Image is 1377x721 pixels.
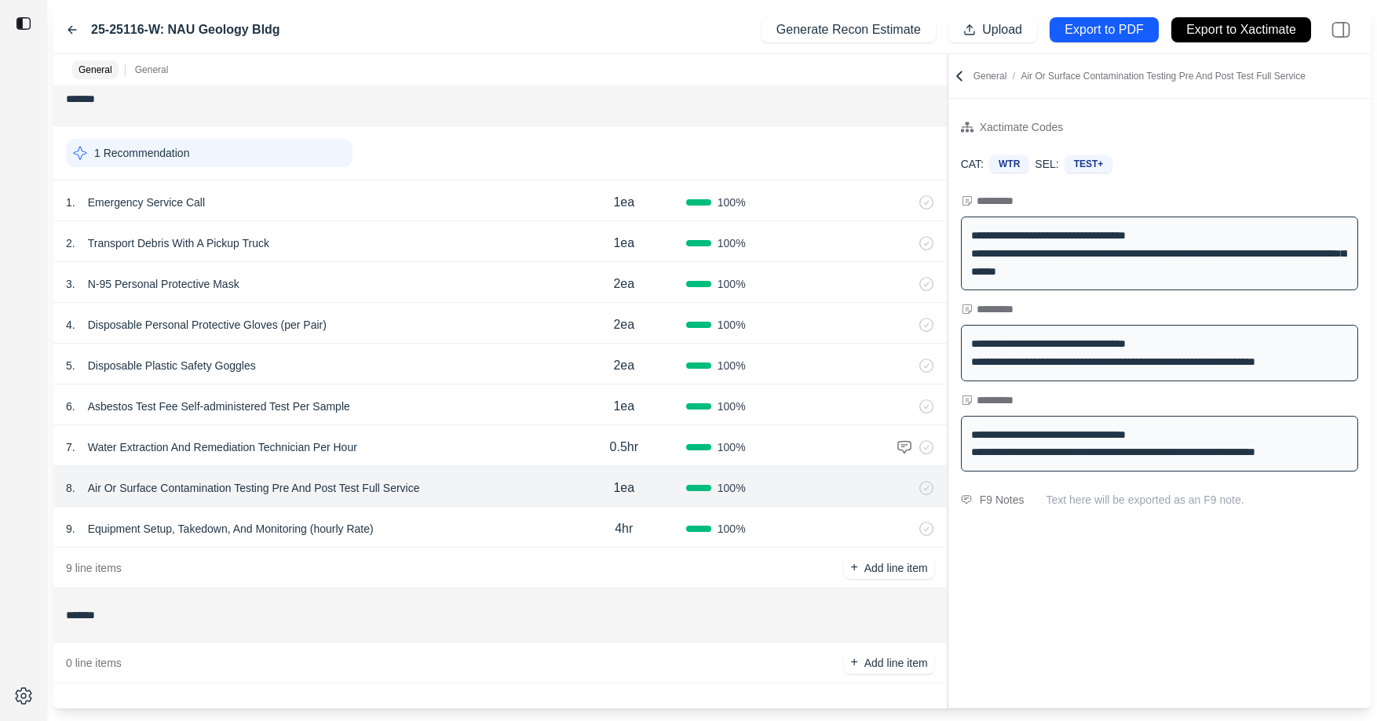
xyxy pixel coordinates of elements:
span: 100 % [718,399,746,414]
p: Transport Debris With A Pickup Truck [82,232,276,254]
img: comment [897,439,912,455]
p: 4 . [66,317,75,333]
p: 0.5hr [610,438,638,457]
p: 2ea [613,275,634,293]
p: General [973,70,1306,82]
p: 6 . [66,399,75,414]
p: General [135,64,169,76]
p: 9 . [66,521,75,537]
img: comment [961,495,972,504]
button: Upload [948,17,1037,42]
p: 9 line items [66,560,122,576]
p: Add line item [864,655,928,671]
p: General [79,64,112,76]
p: Emergency Service Call [82,191,211,213]
p: Water Extraction And Remediation Technician Per Hour [82,436,363,458]
p: Equipment Setup, Takedown, And Monitoring (hourly Rate) [82,518,380,540]
p: Disposable Personal Protective Gloves (per Pair) [82,314,333,336]
button: Generate Recon Estimate [762,17,936,42]
p: 1ea [613,234,634,253]
p: + [850,559,857,577]
span: 100 % [718,235,746,251]
p: 5 . [66,358,75,373]
p: 2ea [613,315,634,334]
p: N-95 Personal Protective Mask [82,273,246,295]
p: 1ea [613,193,634,212]
p: 1 . [66,195,75,210]
p: + [850,654,857,672]
p: Export to Xactimate [1186,21,1296,39]
span: Air Or Surface Contamination Testing Pre And Post Test Full Service [1021,71,1305,82]
p: 1ea [613,397,634,416]
p: Disposable Plastic Safety Goggles [82,355,262,377]
p: 8 . [66,480,75,496]
p: Export to PDF [1065,21,1143,39]
p: Asbestos Test Fee Self-administered Test Per Sample [82,395,356,417]
p: 3 . [66,276,75,292]
img: toggle sidebar [16,16,31,31]
button: Export to Xactimate [1171,17,1311,42]
p: Text here will be exported as an F9 note. [1046,492,1359,508]
p: CAT: [961,156,984,172]
img: right-panel.svg [1324,13,1358,47]
p: 1 Recommendation [94,145,189,161]
p: 2 . [66,235,75,251]
span: 100 % [718,439,746,455]
p: Upload [982,21,1022,39]
div: TEST+ [1065,155,1112,173]
p: Generate Recon Estimate [776,21,921,39]
p: SEL: [1035,156,1058,172]
span: 100 % [718,521,746,537]
div: WTR [990,155,1028,173]
div: Xactimate Codes [980,118,1064,137]
p: 1ea [613,479,634,497]
button: Export to PDF [1050,17,1159,42]
span: / [1006,71,1021,82]
p: 4hr [615,519,633,538]
div: F9 Notes [980,490,1025,509]
p: 7 . [66,439,75,455]
button: +Add line item [844,652,933,674]
span: 100 % [718,480,746,496]
span: 100 % [718,276,746,292]
span: 100 % [718,358,746,373]
label: 25-25116-W: NAU Geology Bldg [91,20,280,39]
p: Add line item [864,560,928,576]
span: 100 % [718,317,746,333]
p: Air Or Surface Contamination Testing Pre And Post Test Full Service [82,477,426,499]
button: +Add line item [844,557,933,579]
p: 0 line items [66,655,122,671]
span: 100 % [718,195,746,210]
p: 2ea [613,356,634,375]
